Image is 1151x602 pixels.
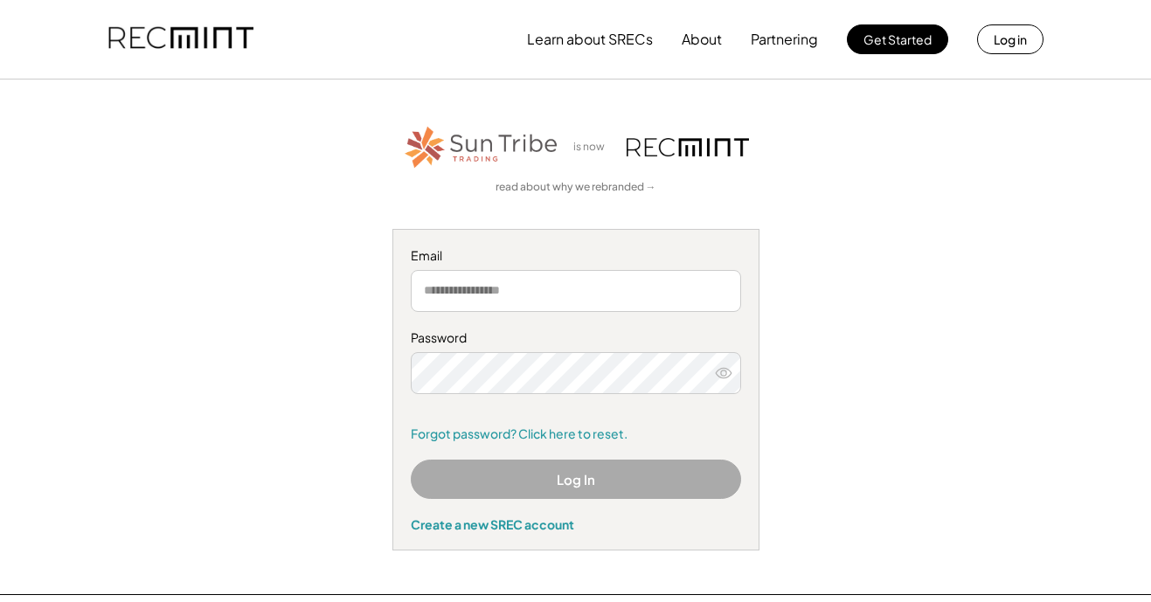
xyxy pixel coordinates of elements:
[847,24,948,54] button: Get Started
[751,22,818,57] button: Partnering
[411,516,741,532] div: Create a new SREC account
[682,22,722,57] button: About
[411,329,741,347] div: Password
[411,460,741,499] button: Log In
[496,180,656,195] a: read about why we rebranded →
[411,247,741,265] div: Email
[527,22,653,57] button: Learn about SRECs
[108,10,253,69] img: recmint-logotype%403x.png
[411,426,741,443] a: Forgot password? Click here to reset.
[977,24,1044,54] button: Log in
[569,140,618,155] div: is now
[627,138,749,156] img: recmint-logotype%403x.png
[403,123,560,171] img: STT_Horizontal_Logo%2B-%2BColor.png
